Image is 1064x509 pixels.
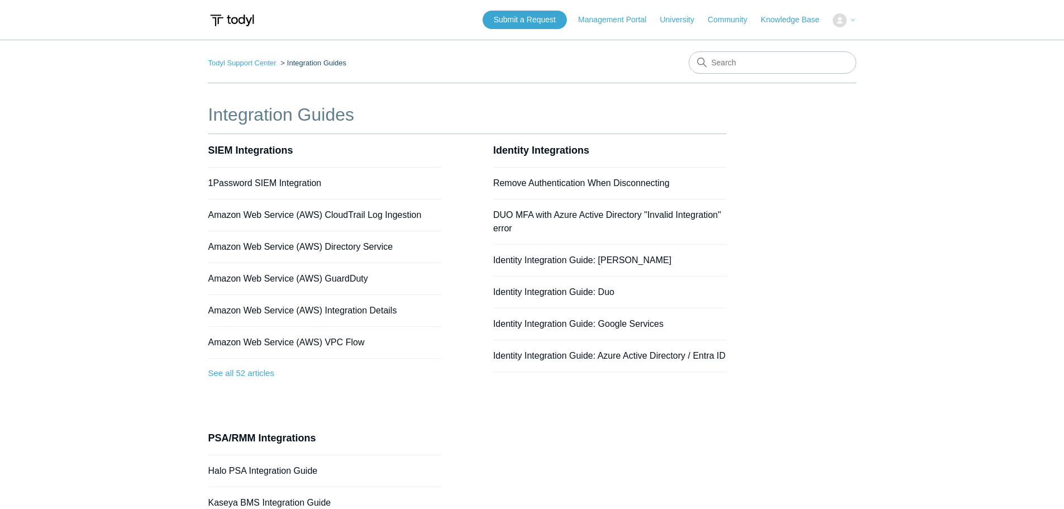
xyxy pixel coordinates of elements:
[208,178,322,188] a: 1Password SIEM Integration
[493,210,721,233] a: DUO MFA with Azure Active Directory "Invalid Integration" error
[493,287,614,297] a: Identity Integration Guide: Duo
[493,145,589,156] a: Identity Integrations
[208,274,368,283] a: Amazon Web Service (AWS) GuardDuty
[660,14,705,26] a: University
[208,101,727,128] h1: Integration Guides
[208,306,397,315] a: Amazon Web Service (AWS) Integration Details
[208,10,256,31] img: Todyl Support Center Help Center home page
[483,11,567,29] a: Submit a Request
[761,14,831,26] a: Knowledge Base
[208,466,318,475] a: Halo PSA Integration Guide
[208,145,293,156] a: SIEM Integrations
[689,51,856,74] input: Search
[278,59,346,67] li: Integration Guides
[208,432,316,444] a: PSA/RMM Integrations
[493,255,671,265] a: Identity Integration Guide: [PERSON_NAME]
[493,178,670,188] a: Remove Authentication When Disconnecting
[578,14,657,26] a: Management Portal
[208,498,331,507] a: Kaseya BMS Integration Guide
[708,14,758,26] a: Community
[208,59,279,67] li: Todyl Support Center
[208,337,365,347] a: Amazon Web Service (AWS) VPC Flow
[208,359,442,388] a: See all 52 articles
[493,319,664,329] a: Identity Integration Guide: Google Services
[208,59,276,67] a: Todyl Support Center
[208,242,393,251] a: Amazon Web Service (AWS) Directory Service
[208,210,422,220] a: Amazon Web Service (AWS) CloudTrail Log Ingestion
[493,351,726,360] a: Identity Integration Guide: Azure Active Directory / Entra ID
